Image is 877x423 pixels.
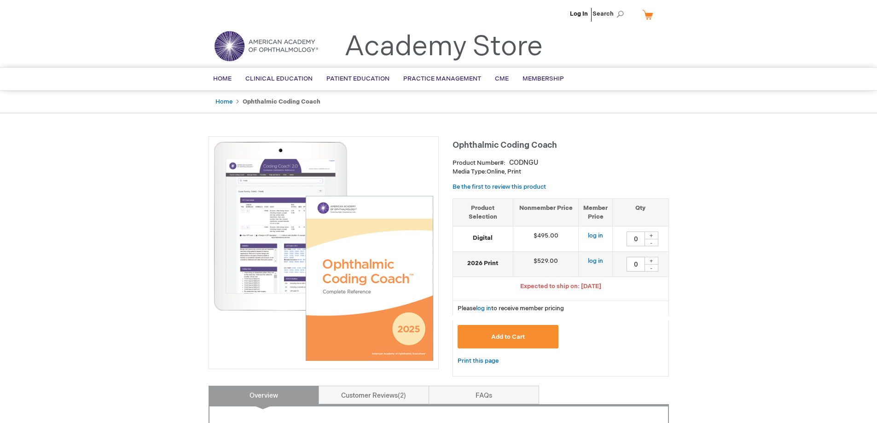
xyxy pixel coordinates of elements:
th: Nonmember Price [513,198,579,226]
div: CODNGU [509,158,538,168]
button: Add to Cart [458,325,559,348]
input: Qty [627,257,645,272]
span: Membership [523,75,564,82]
span: Practice Management [403,75,481,82]
a: Customer Reviews2 [319,386,429,404]
a: Academy Store [344,30,543,64]
th: Product Selection [453,198,513,226]
div: + [645,232,658,239]
span: Home [213,75,232,82]
span: 2 [398,392,406,400]
a: log in [588,232,603,239]
span: Search [592,5,627,23]
th: Member Price [579,198,613,226]
span: Clinical Education [245,75,313,82]
strong: 2026 Print [458,259,508,268]
span: Add to Cart [491,333,525,341]
p: Online, Print [453,168,669,176]
a: FAQs [429,386,539,404]
span: CME [495,75,509,82]
td: $529.00 [513,252,579,277]
a: Be the first to review this product [453,183,546,191]
div: + [645,257,658,265]
strong: Media Type: [453,168,487,175]
th: Qty [613,198,668,226]
a: Home [215,98,232,105]
strong: Product Number [453,159,505,167]
span: Patient Education [326,75,389,82]
a: Print this page [458,355,499,367]
input: Qty [627,232,645,246]
strong: Ophthalmic Coding Coach [243,98,320,105]
div: - [645,264,658,272]
span: Expected to ship on: [DATE] [520,283,601,290]
a: log in [588,257,603,265]
strong: Digital [458,234,508,243]
span: Please to receive member pricing [458,305,564,312]
img: Ophthalmic Coding Coach [214,141,434,361]
a: Overview [209,386,319,404]
div: - [645,239,658,246]
a: Log In [570,10,588,17]
span: Ophthalmic Coding Coach [453,140,557,150]
a: log in [476,305,491,312]
td: $495.00 [513,226,579,252]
